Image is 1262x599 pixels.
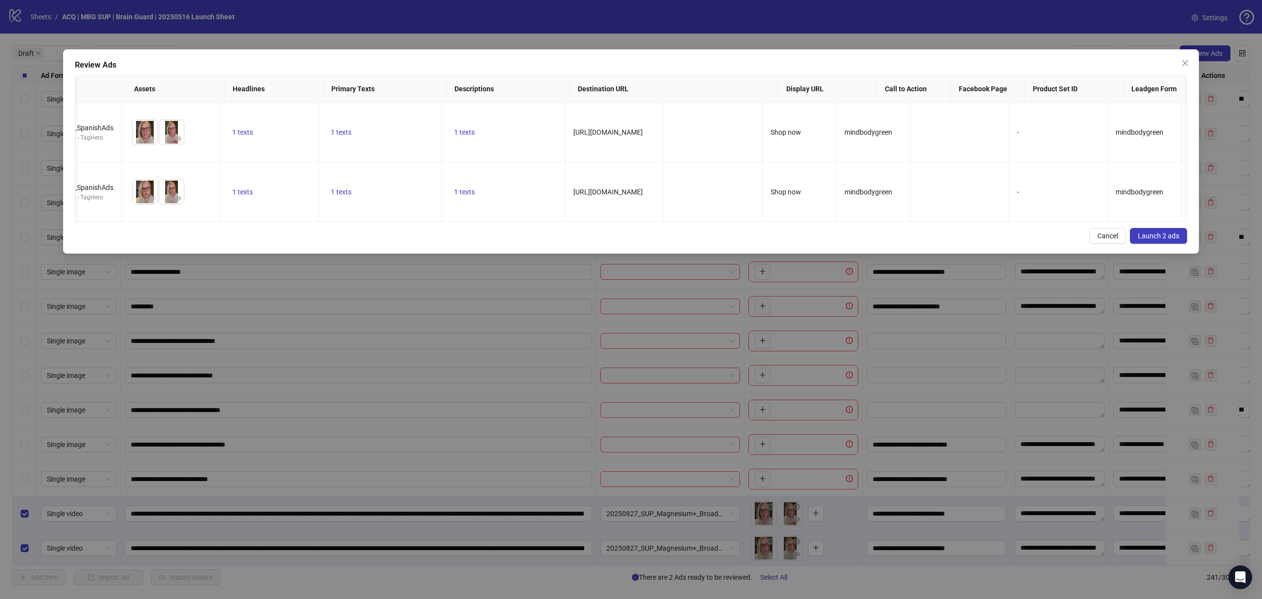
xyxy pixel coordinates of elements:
[1017,127,1099,138] div: -
[133,120,157,145] img: Asset 1
[145,133,157,145] button: Preview
[327,186,355,198] button: 1 texts
[1123,75,1222,103] th: Leadgen Form
[1116,187,1173,197] div: mindbodygreen
[159,180,184,204] img: Asset 2
[1130,228,1187,244] button: Launch 2 ads
[225,75,323,103] th: Headlines
[1181,59,1189,67] span: close
[172,192,184,204] button: Preview
[573,188,643,196] span: [URL][DOMAIN_NAME]
[454,128,475,136] span: 1 texts
[75,59,1187,71] div: Review Ads
[1017,187,1099,197] div: -
[450,126,479,138] button: 1 texts
[323,75,447,103] th: Primary Texts
[450,186,479,198] button: 1 texts
[148,195,155,202] span: eye
[1228,565,1252,589] div: Open Intercom Messenger
[148,135,155,142] span: eye
[844,127,902,138] div: mindbodygreen
[228,186,257,198] button: 1 texts
[454,188,475,196] span: 1 texts
[1025,75,1123,103] th: Product Set ID
[844,187,902,197] div: mindbodygreen
[172,133,184,145] button: Preview
[331,188,351,196] span: 1 texts
[1089,228,1126,244] button: Cancel
[126,75,225,103] th: Assets
[331,128,351,136] span: 1 texts
[1177,55,1193,71] button: Close
[1097,232,1118,240] span: Cancel
[951,75,1025,103] th: Facebook Page
[232,188,253,196] span: 1 texts
[570,75,778,103] th: Destination URL
[573,128,643,136] span: [URL][DOMAIN_NAME]
[778,75,877,103] th: Display URL
[159,120,184,145] img: Asset 2
[228,126,257,138] button: 1 texts
[175,135,181,142] span: eye
[877,75,951,103] th: Call to Action
[771,128,801,136] span: Shop now
[771,188,801,196] span: Shop now
[175,195,181,202] span: eye
[1138,232,1179,240] span: Launch 2 ads
[447,75,570,103] th: Descriptions
[327,126,355,138] button: 1 texts
[133,180,157,204] img: Asset 1
[145,192,157,204] button: Preview
[232,128,253,136] span: 1 texts
[1116,127,1173,138] div: mindbodygreen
